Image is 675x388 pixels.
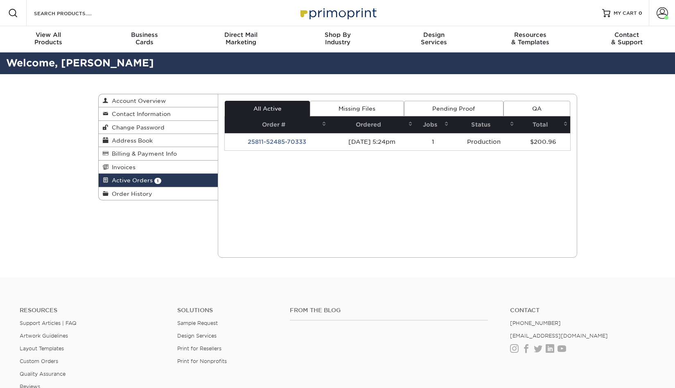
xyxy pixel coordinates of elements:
a: Contact& Support [578,26,675,52]
a: Custom Orders [20,358,58,364]
td: 25811-52485-70333 [225,133,329,150]
span: Contact Information [108,111,171,117]
a: Sample Request [177,320,218,326]
span: Shop By [289,31,386,39]
div: & Support [578,31,675,46]
a: [EMAIL_ADDRESS][DOMAIN_NAME] [510,333,608,339]
a: QA [503,101,570,116]
a: Active Orders 1 [99,174,218,187]
th: Total [517,116,570,133]
a: Print for Nonprofits [177,358,227,364]
a: Address Book [99,134,218,147]
span: Business [97,31,193,39]
a: BusinessCards [97,26,193,52]
a: Resources& Templates [482,26,579,52]
a: Layout Templates [20,345,64,352]
span: Contact [578,31,675,39]
a: All Active [225,101,310,116]
td: Production [451,133,516,150]
a: Change Password [99,121,218,134]
span: Order History [108,191,152,197]
span: MY CART [614,10,637,17]
a: Design Services [177,333,217,339]
a: Pending Proof [404,101,503,116]
div: & Templates [482,31,579,46]
th: Order # [225,116,329,133]
a: Billing & Payment Info [99,147,218,160]
a: Order History [99,187,218,200]
th: Ordered [329,116,415,133]
a: Direct MailMarketing [193,26,289,52]
span: Change Password [108,124,165,131]
td: 1 [415,133,452,150]
span: Address Book [108,137,153,144]
a: [PHONE_NUMBER] [510,320,561,326]
a: DesignServices [386,26,482,52]
h4: Solutions [177,307,278,314]
th: Status [451,116,516,133]
span: Invoices [108,164,135,170]
td: $200.96 [517,133,570,150]
span: Billing & Payment Info [108,150,177,157]
a: Invoices [99,161,218,174]
span: 1 [154,178,161,184]
a: Contact Information [99,107,218,120]
div: Cards [97,31,193,46]
h4: Resources [20,307,165,314]
div: Marketing [193,31,289,46]
span: Active Orders [108,177,153,184]
div: Services [386,31,482,46]
a: Quality Assurance [20,371,65,377]
a: Print for Resellers [177,345,221,352]
a: Missing Files [310,101,404,116]
span: Resources [482,31,579,39]
div: Industry [289,31,386,46]
a: Shop ByIndustry [289,26,386,52]
span: Design [386,31,482,39]
td: [DATE] 5:24pm [329,133,415,150]
span: 0 [639,10,642,16]
a: Contact [510,307,655,314]
h4: From the Blog [290,307,488,314]
a: Account Overview [99,94,218,107]
img: Primoprint [297,4,379,22]
a: Support Articles | FAQ [20,320,77,326]
span: Account Overview [108,98,166,104]
input: SEARCH PRODUCTS..... [33,8,113,18]
a: Artwork Guidelines [20,333,68,339]
th: Jobs [415,116,452,133]
span: Direct Mail [193,31,289,39]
